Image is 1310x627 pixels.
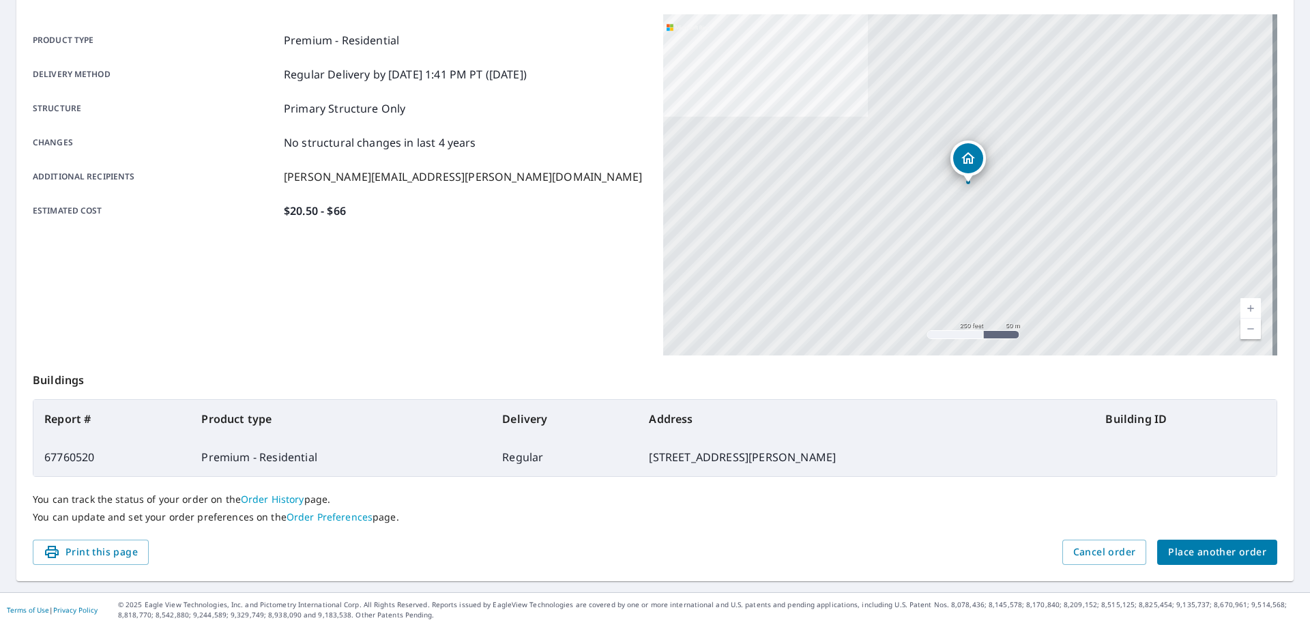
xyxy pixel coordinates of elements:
[33,32,278,48] p: Product type
[284,134,476,151] p: No structural changes in last 4 years
[241,493,304,506] a: Order History
[1168,544,1266,561] span: Place another order
[33,493,1277,506] p: You can track the status of your order on the page.
[33,400,190,438] th: Report #
[284,32,399,48] p: Premium - Residential
[638,438,1094,476] td: [STREET_ADDRESS][PERSON_NAME]
[7,605,49,615] a: Terms of Use
[1062,540,1147,565] button: Cancel order
[1240,319,1261,339] a: Current Level 17, Zoom Out
[53,605,98,615] a: Privacy Policy
[284,66,527,83] p: Regular Delivery by [DATE] 1:41 PM PT ([DATE])
[638,400,1094,438] th: Address
[284,100,405,117] p: Primary Structure Only
[284,203,346,219] p: $20.50 - $66
[44,544,138,561] span: Print this page
[190,400,491,438] th: Product type
[7,606,98,614] p: |
[287,510,373,523] a: Order Preferences
[33,203,278,219] p: Estimated cost
[1157,540,1277,565] button: Place another order
[1073,544,1136,561] span: Cancel order
[284,169,642,185] p: [PERSON_NAME][EMAIL_ADDRESS][PERSON_NAME][DOMAIN_NAME]
[190,438,491,476] td: Premium - Residential
[33,511,1277,523] p: You can update and set your order preferences on the page.
[491,400,638,438] th: Delivery
[1240,298,1261,319] a: Current Level 17, Zoom In
[33,66,278,83] p: Delivery method
[950,141,986,183] div: Dropped pin, building 1, Residential property, 700 Hancock Cemetery Rd Greensburg, KY 42743-8160
[33,134,278,151] p: Changes
[118,600,1303,620] p: © 2025 Eagle View Technologies, Inc. and Pictometry International Corp. All Rights Reserved. Repo...
[33,355,1277,399] p: Buildings
[1094,400,1277,438] th: Building ID
[33,169,278,185] p: Additional recipients
[491,438,638,476] td: Regular
[33,438,190,476] td: 67760520
[33,540,149,565] button: Print this page
[33,100,278,117] p: Structure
